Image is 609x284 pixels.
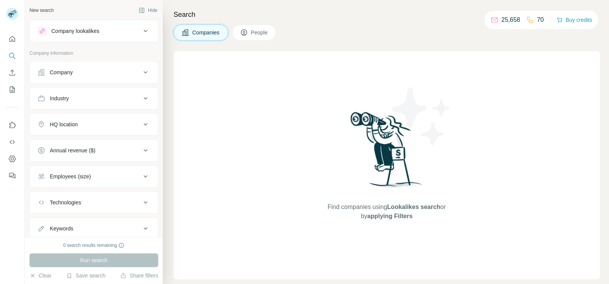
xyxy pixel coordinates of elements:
button: Buy credits [557,15,592,25]
span: People [251,29,268,36]
span: applying Filters [367,213,413,219]
div: New search [29,7,54,14]
img: Surfe Illustration - Stars [387,82,456,151]
span: Find companies using or by [325,202,448,221]
button: Use Surfe API [6,135,18,149]
button: Company [30,63,158,82]
div: Industry [50,95,69,102]
div: 0 search results remaining [63,242,125,249]
button: Share filters [120,272,158,279]
button: Industry [30,89,158,108]
div: Employees (size) [50,173,91,180]
p: Company information [29,50,158,57]
span: Lookalikes search [387,204,440,210]
button: HQ location [30,115,158,134]
button: Dashboard [6,152,18,166]
button: Quick start [6,32,18,46]
h4: Search [174,9,600,20]
button: Annual revenue ($) [30,141,158,160]
div: Company lookalikes [51,27,99,35]
div: Technologies [50,199,81,206]
div: Annual revenue ($) [50,147,95,154]
button: Technologies [30,193,158,212]
button: Keywords [30,219,158,238]
button: Use Surfe on LinkedIn [6,118,18,132]
button: Company lookalikes [30,22,158,40]
button: Save search [66,272,105,279]
button: My lists [6,83,18,96]
button: Hide [133,5,163,16]
p: 70 [537,15,544,24]
button: Search [6,49,18,63]
button: Clear [29,272,51,279]
div: HQ location [50,121,78,128]
div: Company [50,69,73,76]
button: Enrich CSV [6,66,18,80]
img: Surfe Illustration - Woman searching with binoculars [347,110,427,195]
button: Employees (size) [30,167,158,186]
span: Companies [192,29,220,36]
button: Feedback [6,169,18,183]
div: Keywords [50,225,73,232]
p: 25,658 [501,15,520,24]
